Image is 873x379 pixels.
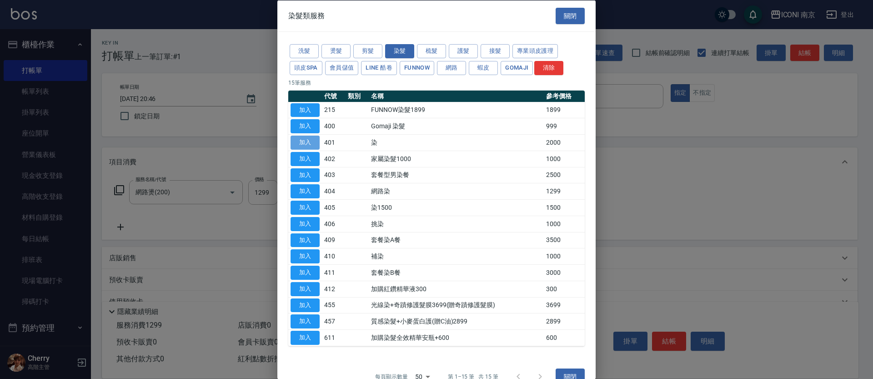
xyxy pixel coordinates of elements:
[369,102,544,118] td: FUNNOW染髮1899
[369,183,544,199] td: 網路染
[322,134,346,151] td: 401
[291,103,320,117] button: 加入
[544,90,585,102] th: 參考價格
[556,7,585,24] button: 關閉
[417,44,446,58] button: 梳髮
[369,297,544,313] td: 光線染+奇蹟修護髮膜3699(贈奇蹟修護髮膜)
[291,249,320,263] button: 加入
[322,183,346,199] td: 404
[512,44,558,58] button: 專業頭皮護理
[321,44,351,58] button: 燙髮
[291,314,320,328] button: 加入
[322,329,346,346] td: 611
[544,264,585,281] td: 3000
[322,102,346,118] td: 215
[322,297,346,313] td: 455
[291,217,320,231] button: 加入
[369,248,544,264] td: 補染
[369,151,544,167] td: 家屬染髮1000
[322,199,346,216] td: 405
[290,61,322,75] button: 頭皮SPA
[290,44,319,58] button: 洗髮
[469,61,498,75] button: 蝦皮
[291,266,320,280] button: 加入
[288,78,585,86] p: 15 筆服務
[400,61,434,75] button: FUNNOW
[322,281,346,297] td: 412
[534,61,563,75] button: 清除
[544,313,585,329] td: 2899
[544,329,585,346] td: 600
[322,264,346,281] td: 411
[369,232,544,248] td: 套餐染A餐
[322,118,346,134] td: 400
[353,44,382,58] button: 剪髮
[369,329,544,346] td: 加購染髮全效精華安瓶+600
[544,102,585,118] td: 1899
[544,216,585,232] td: 1000
[544,281,585,297] td: 300
[361,61,397,75] button: LINE 酷卷
[369,313,544,329] td: 質感染髮+小麥蛋白護(贈C油)2899
[291,168,320,182] button: 加入
[544,134,585,151] td: 2000
[501,61,533,75] button: Gomaji
[291,298,320,312] button: 加入
[369,90,544,102] th: 名稱
[449,44,478,58] button: 護髮
[325,61,359,75] button: 會員儲值
[544,167,585,183] td: 2500
[288,11,325,20] span: 染髮類服務
[322,313,346,329] td: 457
[346,90,369,102] th: 類別
[291,233,320,247] button: 加入
[369,134,544,151] td: 染
[291,201,320,215] button: 加入
[481,44,510,58] button: 接髮
[322,151,346,167] td: 402
[291,331,320,345] button: 加入
[369,118,544,134] td: Gomaji 染髮
[322,216,346,232] td: 406
[544,297,585,313] td: 3699
[369,216,544,232] td: 挑染
[322,248,346,264] td: 410
[291,282,320,296] button: 加入
[369,199,544,216] td: 染1500
[369,281,544,297] td: 加購紅鑽精華液300
[291,152,320,166] button: 加入
[291,184,320,198] button: 加入
[322,167,346,183] td: 403
[385,44,414,58] button: 染髮
[291,119,320,133] button: 加入
[322,90,346,102] th: 代號
[369,264,544,281] td: 套餐染B餐
[544,232,585,248] td: 3500
[437,61,466,75] button: 網路
[544,151,585,167] td: 1000
[544,183,585,199] td: 1299
[544,248,585,264] td: 1000
[291,136,320,150] button: 加入
[369,167,544,183] td: 套餐型男染餐
[322,232,346,248] td: 409
[544,118,585,134] td: 999
[544,199,585,216] td: 1500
